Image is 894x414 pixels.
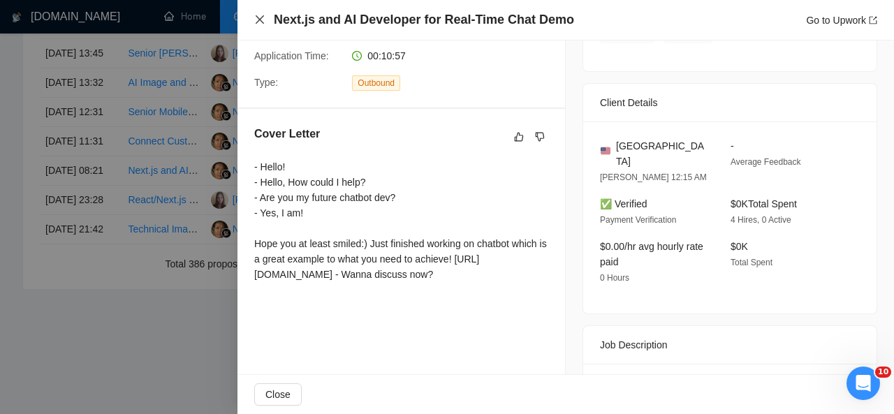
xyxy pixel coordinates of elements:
[254,14,265,26] button: Close
[731,215,791,225] span: 4 Hires, 0 Active
[352,75,400,91] span: Outbound
[600,172,707,182] span: [PERSON_NAME] 12:15 AM
[254,383,302,406] button: Close
[600,84,860,121] div: Client Details
[254,126,320,142] h5: Cover Letter
[731,140,734,151] span: -
[367,50,406,61] span: 00:10:57
[274,11,574,29] h4: Next.js and AI Developer for Real-Time Chat Demo
[254,159,548,282] div: - Hello! - Hello, How could I help? - Are you my future chatbot dev? - Yes, I am! Hope you at lea...
[600,198,647,209] span: ✅ Verified
[254,77,278,88] span: Type:
[254,14,265,25] span: close
[600,215,676,225] span: Payment Verification
[535,131,545,142] span: dislike
[731,258,772,267] span: Total Spent
[869,16,877,24] span: export
[265,387,291,402] span: Close
[875,367,891,378] span: 10
[511,128,527,145] button: like
[806,15,877,26] a: Go to Upworkexport
[514,131,524,142] span: like
[731,157,801,167] span: Average Feedback
[601,146,610,156] img: 🇺🇸
[600,241,703,267] span: $0.00/hr avg hourly rate paid
[532,128,548,145] button: dislike
[731,198,797,209] span: $0K Total Spent
[254,50,329,61] span: Application Time:
[731,241,748,252] span: $0K
[616,138,708,169] span: [GEOGRAPHIC_DATA]
[600,326,860,364] div: Job Description
[847,367,880,400] iframe: Intercom live chat
[600,273,629,283] span: 0 Hours
[352,51,362,61] span: clock-circle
